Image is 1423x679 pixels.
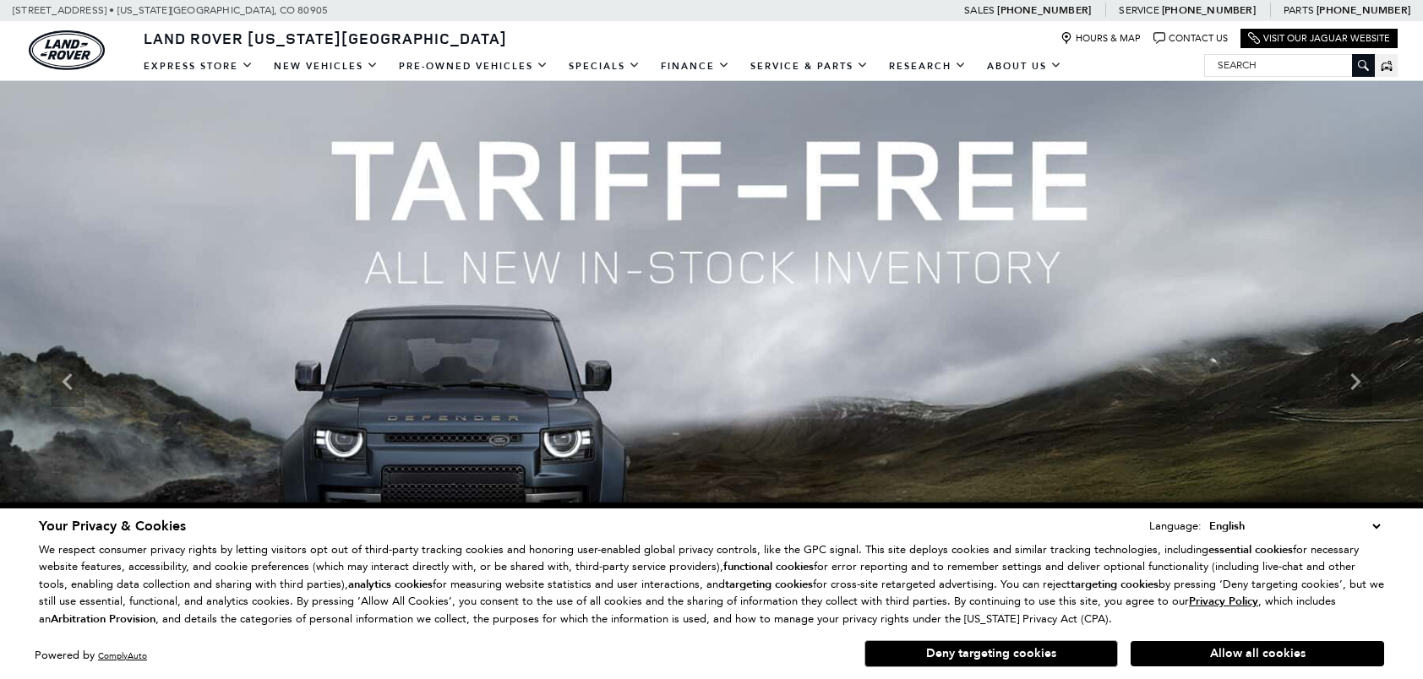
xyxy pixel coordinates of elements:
[29,30,105,70] img: Land Rover
[1131,641,1384,666] button: Allow all cookies
[1119,4,1159,16] span: Service
[51,356,85,407] div: Previous
[864,640,1118,667] button: Deny targeting cookies
[1205,517,1384,535] select: Language Select
[98,650,147,661] a: ComplyAuto
[1060,32,1141,45] a: Hours & Map
[134,52,264,81] a: EXPRESS STORE
[1071,577,1159,592] strong: targeting cookies
[13,4,328,16] a: [STREET_ADDRESS] • [US_STATE][GEOGRAPHIC_DATA], CO 80905
[39,517,186,535] span: Your Privacy & Cookies
[35,650,147,661] div: Powered by
[879,52,977,81] a: Research
[740,52,879,81] a: Service & Parts
[723,559,814,574] strong: functional cookies
[1284,4,1314,16] span: Parts
[389,52,559,81] a: Pre-Owned Vehicles
[725,577,813,592] strong: targeting cookies
[964,4,995,16] span: Sales
[51,611,155,627] strong: Arbitration Provision
[997,3,1091,17] a: [PHONE_NUMBER]
[1205,55,1374,75] input: Search
[559,52,651,81] a: Specials
[134,52,1072,81] nav: Main Navigation
[29,30,105,70] a: land-rover
[1149,520,1202,531] div: Language:
[1189,595,1258,607] a: Privacy Policy
[1208,542,1293,557] strong: essential cookies
[1153,32,1228,45] a: Contact Us
[264,52,389,81] a: New Vehicles
[1338,356,1372,407] div: Next
[651,52,740,81] a: Finance
[134,28,517,48] a: Land Rover [US_STATE][GEOGRAPHIC_DATA]
[1189,594,1258,609] u: Privacy Policy
[348,577,433,592] strong: analytics cookies
[144,28,507,48] span: Land Rover [US_STATE][GEOGRAPHIC_DATA]
[39,541,1384,628] p: We respect consumer privacy rights by letting visitors opt out of third-party tracking cookies an...
[1248,32,1390,45] a: Visit Our Jaguar Website
[977,52,1072,81] a: About Us
[1162,3,1256,17] a: [PHONE_NUMBER]
[1317,3,1410,17] a: [PHONE_NUMBER]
